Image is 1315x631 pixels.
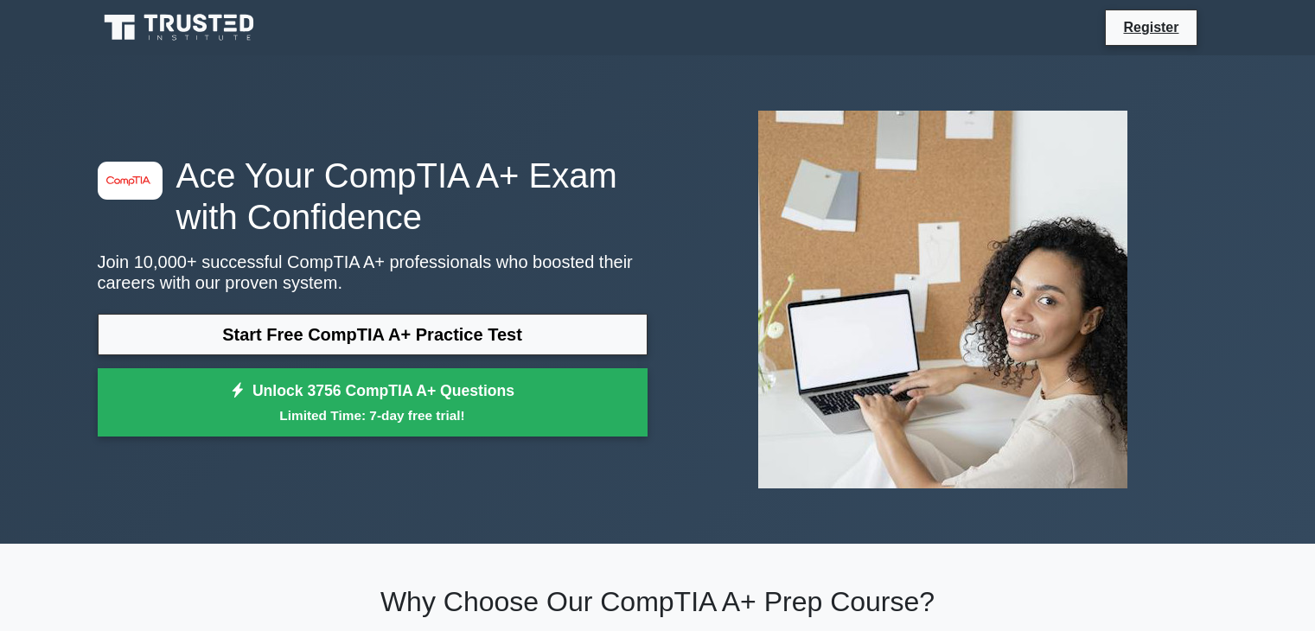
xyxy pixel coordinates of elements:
small: Limited Time: 7-day free trial! [119,405,626,425]
p: Join 10,000+ successful CompTIA A+ professionals who boosted their careers with our proven system. [98,252,648,293]
a: Register [1113,16,1189,38]
a: Unlock 3756 CompTIA A+ QuestionsLimited Time: 7-day free trial! [98,368,648,437]
h2: Why Choose Our CompTIA A+ Prep Course? [98,585,1218,618]
h1: Ace Your CompTIA A+ Exam with Confidence [98,155,648,238]
a: Start Free CompTIA A+ Practice Test [98,314,648,355]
